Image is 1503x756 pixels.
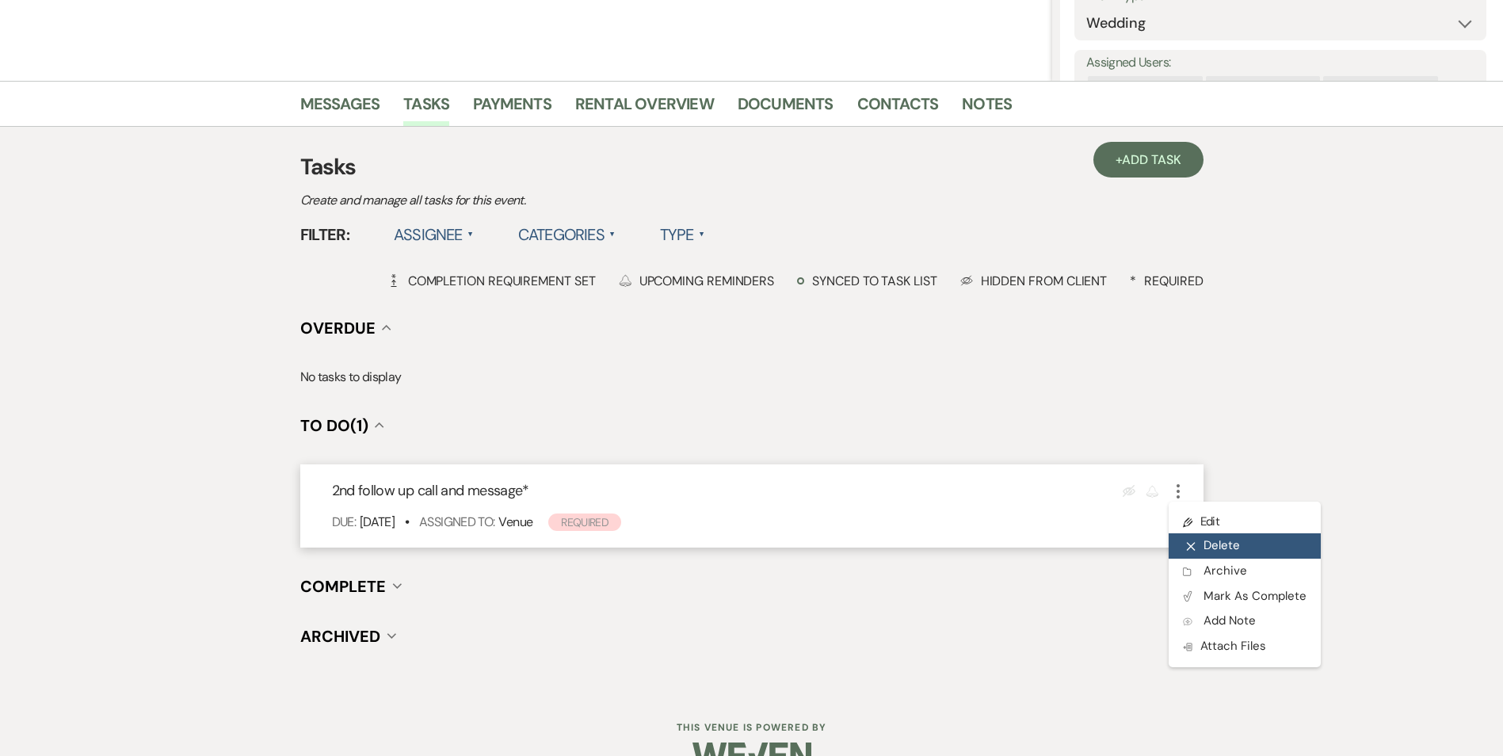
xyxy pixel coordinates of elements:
span: Overdue [300,318,376,338]
div: Upcoming Reminders [619,273,775,289]
span: Due: [332,514,356,530]
a: Contacts [857,91,939,126]
button: Mark As Complete [1169,584,1321,609]
a: Messages [300,91,380,126]
label: Assigned Users: [1086,52,1474,74]
button: Add Note [1169,609,1321,634]
div: Completion Requirement Set [387,273,596,289]
div: [PERSON_NAME] [1088,76,1185,99]
div: [PERSON_NAME] [1323,76,1421,99]
p: No tasks to display [300,367,1204,388]
a: Tasks [403,91,449,126]
a: +Add Task [1093,142,1203,178]
b: • [405,514,409,530]
span: Add Task [1122,151,1181,168]
label: Type [660,220,705,249]
button: To Do(1) [300,418,384,433]
span: [DATE] [360,514,395,530]
span: Venue [498,514,532,530]
label: Assignee [394,220,474,249]
a: Rental Overview [575,91,714,126]
span: 2nd follow up call and message * [332,481,529,500]
span: Attach Files [1183,638,1266,654]
span: ▲ [699,228,705,241]
a: Notes [962,91,1012,126]
div: [PERSON_NAME] [1206,76,1303,99]
span: ▲ [609,228,616,241]
h3: Tasks [300,151,1204,184]
div: Required [1130,273,1203,289]
span: Filter: [300,223,350,246]
span: To Do (1) [300,415,368,436]
div: Synced to task list [797,273,937,289]
span: Archived [300,626,380,647]
button: Archive [1169,559,1321,584]
label: Categories [518,220,616,249]
p: Create and manage all tasks for this event. [300,190,855,211]
button: Attach Files [1169,634,1321,659]
span: ▲ [467,228,474,241]
a: Edit [1169,510,1321,533]
span: Required [548,514,621,531]
button: Archived [300,628,396,644]
a: Payments [473,91,551,126]
div: Hidden from Client [960,273,1108,289]
span: Assigned To: [419,514,494,530]
button: Delete [1169,533,1321,559]
button: Overdue [300,320,391,336]
a: Documents [738,91,834,126]
button: Complete [300,578,402,594]
span: Complete [300,576,386,597]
